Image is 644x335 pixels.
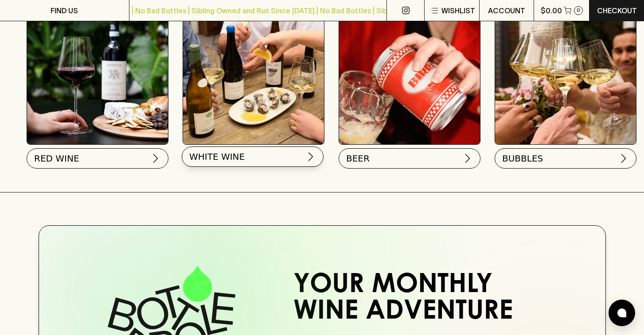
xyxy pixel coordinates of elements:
[182,146,324,167] button: WHITE WINE
[339,4,480,144] img: BIRRA_GOOD-TIMES_INSTA-2 1/optimise?auth=Mjk3MjY0ODMzMw__
[51,5,78,16] p: FIND US
[541,5,562,16] p: $0.00
[502,152,543,165] span: BUBBLES
[495,4,636,144] img: 2022_Festive_Campaign_INSTA-16 1
[441,5,475,16] p: Wishlist
[305,151,316,162] img: chevron-right.svg
[462,153,473,164] img: chevron-right.svg
[577,8,580,13] p: 0
[617,308,626,317] img: bubble-icon
[293,273,549,326] h2: Your Monthly Wine Adventure
[150,153,161,164] img: chevron-right.svg
[618,153,629,164] img: chevron-right.svg
[488,5,525,16] p: ACCOUNT
[183,4,324,144] img: optimise
[189,150,245,163] span: WHITE WINE
[27,4,168,144] img: Red Wine Tasting
[34,152,79,165] span: RED WINE
[27,148,168,169] button: RED WINE
[495,148,636,169] button: BUBBLES
[339,148,480,169] button: BEER
[597,5,637,16] p: Checkout
[346,152,370,165] span: BEER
